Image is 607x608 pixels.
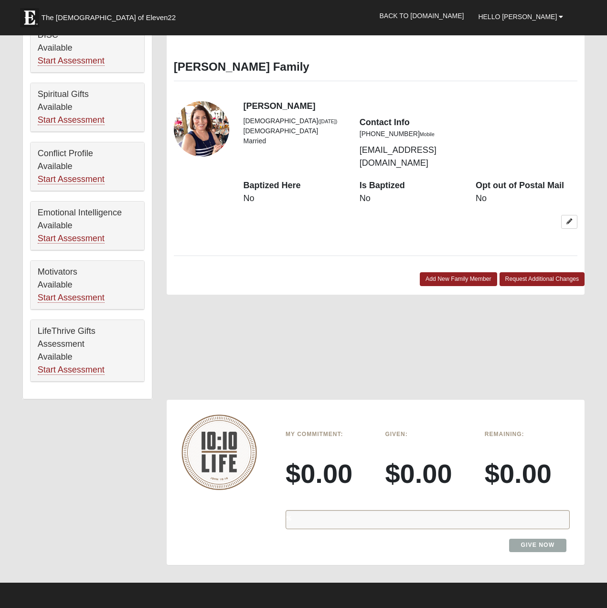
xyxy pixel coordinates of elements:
[174,60,578,74] h3: [PERSON_NAME] Family
[20,8,39,27] img: Eleven22 logo
[360,192,461,205] dd: No
[38,115,105,125] a: Start Assessment
[360,180,461,192] dt: Is Baptized
[420,131,435,137] small: Mobile
[31,320,144,382] div: LifeThrive Gifts Assessment Available
[174,101,229,157] a: View Fullsize Photo
[385,458,470,490] h3: $0.00
[373,4,471,28] a: Back to [DOMAIN_NAME]
[31,24,144,73] div: DISC Available
[42,13,176,22] span: The [DEMOGRAPHIC_DATA] of Eleven22
[485,458,570,490] h3: $0.00
[471,5,570,29] a: Hello [PERSON_NAME]
[38,365,105,375] a: Start Assessment
[15,3,206,27] a: The [DEMOGRAPHIC_DATA] of Eleven22
[244,126,345,136] li: [DEMOGRAPHIC_DATA]
[318,118,337,124] small: ([DATE])
[385,431,470,437] h6: Given:
[485,431,570,437] h6: Remaining:
[38,56,105,66] a: Start Assessment
[31,83,144,132] div: Spiritual Gifts Available
[286,458,371,490] h3: $0.00
[31,202,144,250] div: Emotional Intelligence Available
[244,192,345,205] dd: No
[509,539,567,552] a: Give Now
[244,116,345,126] li: [DEMOGRAPHIC_DATA]
[360,117,410,127] strong: Contact Info
[31,261,144,309] div: Motivators Available
[181,415,257,490] img: 10-10-Life-logo-round-no-scripture.png
[352,116,469,170] div: [EMAIL_ADDRESS][DOMAIN_NAME]
[286,431,371,437] h6: My Commitment:
[360,129,461,139] li: [PHONE_NUMBER]
[244,180,345,192] dt: Baptized Here
[244,136,345,146] li: Married
[38,293,105,303] a: Start Assessment
[31,142,144,191] div: Conflict Profile Available
[420,272,497,286] a: Add New Family Member
[38,234,105,244] a: Start Assessment
[478,13,557,21] span: Hello [PERSON_NAME]
[244,101,578,112] h4: [PERSON_NAME]
[500,272,585,286] a: Request Additional Changes
[561,215,577,229] a: Edit Barb Favale
[476,192,577,205] dd: No
[476,180,577,192] dt: Opt out of Postal Mail
[38,174,105,184] a: Start Assessment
